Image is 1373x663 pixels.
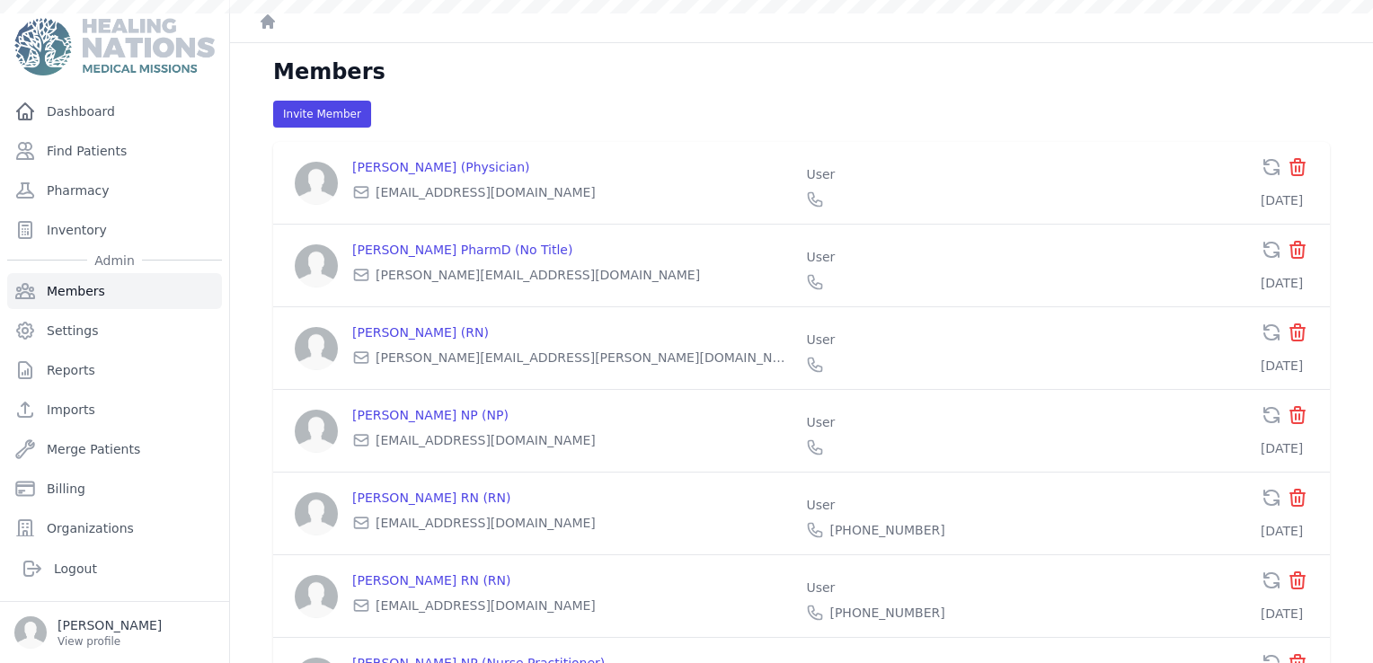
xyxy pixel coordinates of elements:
[376,514,596,532] span: [EMAIL_ADDRESS][DOMAIN_NAME]
[1261,239,1282,261] span: Re-send Invitation
[7,431,222,467] a: Merge Patients
[14,18,214,75] img: Medical Missions EMR
[806,248,1245,266] p: User
[1261,322,1282,343] span: Re-send Invitation
[1261,570,1282,591] span: Re-send Invitation
[352,571,792,589] p: [PERSON_NAME] RN (RN)
[87,252,142,270] span: Admin
[7,212,222,248] a: Inventory
[829,521,944,539] span: [PHONE_NUMBER]
[1287,247,1308,264] span: Remove Member From Organization
[1261,605,1308,623] div: [DATE]
[352,406,792,424] p: [PERSON_NAME] NP (NP)
[273,101,371,128] button: Invite Member
[1261,274,1308,292] div: [DATE]
[352,489,792,507] p: [PERSON_NAME] RN (RN)
[1261,487,1282,508] span: Re-send Invitation
[295,241,1261,291] a: [PERSON_NAME] PharmD (No Title) [PERSON_NAME][EMAIL_ADDRESS][DOMAIN_NAME] User
[58,616,162,634] p: [PERSON_NAME]
[376,266,700,284] span: [PERSON_NAME][EMAIL_ADDRESS][DOMAIN_NAME]
[1287,578,1308,595] span: Remove Member From Organization
[376,183,596,201] span: [EMAIL_ADDRESS][DOMAIN_NAME]
[7,133,222,169] a: Find Patients
[58,634,162,649] p: View profile
[376,431,596,449] span: [EMAIL_ADDRESS][DOMAIN_NAME]
[806,496,1245,514] p: User
[14,551,215,587] a: Logout
[295,406,1261,456] a: [PERSON_NAME] NP (NP) [EMAIL_ADDRESS][DOMAIN_NAME] User
[376,349,792,367] span: [PERSON_NAME][EMAIL_ADDRESS][PERSON_NAME][DOMAIN_NAME]
[1261,156,1282,178] span: Re-send Invitation
[295,489,1261,539] a: [PERSON_NAME] RN (RN) [EMAIL_ADDRESS][DOMAIN_NAME] User [PHONE_NUMBER]
[352,241,792,259] p: [PERSON_NAME] PharmD (No Title)
[7,93,222,129] a: Dashboard
[295,571,1261,622] a: [PERSON_NAME] RN (RN) [EMAIL_ADDRESS][DOMAIN_NAME] User [PHONE_NUMBER]
[7,471,222,507] a: Billing
[1287,164,1308,181] span: Remove Member From Organization
[295,323,1261,374] a: [PERSON_NAME] (RN) [PERSON_NAME][EMAIL_ADDRESS][PERSON_NAME][DOMAIN_NAME] User
[829,604,944,622] span: [PHONE_NUMBER]
[806,331,1245,349] p: User
[7,392,222,428] a: Imports
[1261,439,1308,457] div: [DATE]
[806,579,1245,597] p: User
[376,597,596,614] span: [EMAIL_ADDRESS][DOMAIN_NAME]
[7,273,222,309] a: Members
[806,165,1245,183] p: User
[7,313,222,349] a: Settings
[7,172,222,208] a: Pharmacy
[1287,412,1308,429] span: Remove Member From Organization
[352,158,792,176] p: [PERSON_NAME] (Physician)
[273,57,385,86] h1: Members
[1287,330,1308,347] span: Remove Member From Organization
[806,413,1245,431] p: User
[7,352,222,388] a: Reports
[1261,357,1308,375] div: [DATE]
[1287,495,1308,512] span: Remove Member From Organization
[1261,191,1308,209] div: [DATE]
[1261,404,1282,426] span: Re-send Invitation
[1261,522,1308,540] div: [DATE]
[14,616,215,649] a: [PERSON_NAME] View profile
[295,158,1261,208] a: [PERSON_NAME] (Physician) [EMAIL_ADDRESS][DOMAIN_NAME] User
[352,323,792,341] p: [PERSON_NAME] (RN)
[7,510,222,546] a: Organizations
